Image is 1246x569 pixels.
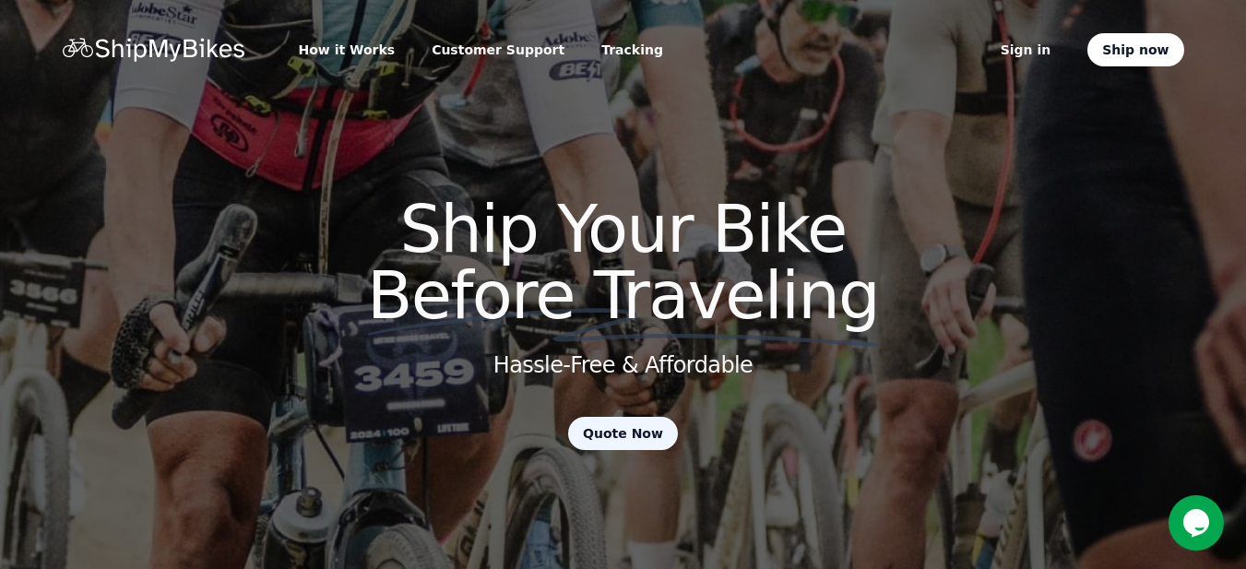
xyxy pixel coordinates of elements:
a: How it Works [291,37,403,63]
a: Quote Now [568,417,678,450]
a: Home [63,38,247,62]
h1: Ship Your Bike [210,196,1037,328]
span: Before Traveling [367,256,879,334]
a: Sign in [993,37,1059,63]
a: Tracking [594,37,670,63]
iframe: chat widget [1169,495,1228,551]
a: Customer Support [424,37,572,63]
a: Ship now [1087,33,1183,66]
h2: Hassle-Free & Affordable [493,350,754,380]
span: Ship now [1102,41,1169,59]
